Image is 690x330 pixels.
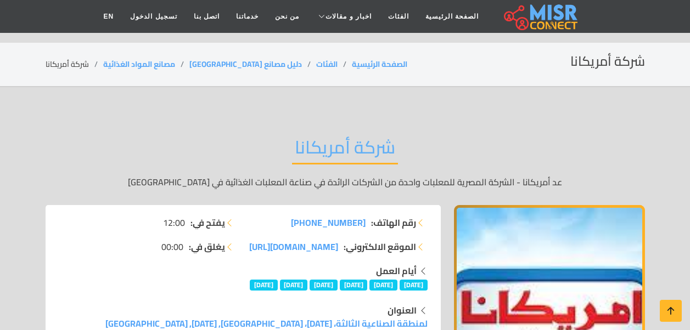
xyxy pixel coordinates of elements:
span: [DATE] [400,280,428,291]
span: [DATE] [250,280,278,291]
strong: يفتح في: [190,216,225,229]
img: main.misr_connect [504,3,577,30]
a: الفئات [380,6,417,27]
span: [DOMAIN_NAME][URL] [249,238,338,255]
span: [PHONE_NUMBER] [291,214,366,231]
a: [DOMAIN_NAME][URL] [249,240,338,253]
span: [DATE] [340,280,368,291]
span: [DATE] [369,280,397,291]
a: خدماتنا [228,6,267,27]
a: اتصل بنا [186,6,228,27]
a: مصانع المواد الغذائية [103,57,175,71]
p: عد أمريكانا - الشركة المصرية للمعلبات واحدة من الشركات الرائدة في صناعة المعلبات الغذائية في [GEO... [46,175,645,189]
strong: الموقع الالكتروني: [344,240,416,253]
a: تسجيل الدخول [122,6,185,27]
a: الصفحة الرئيسية [352,57,407,71]
a: اخبار و مقالات [307,6,380,27]
a: الفئات [316,57,338,71]
span: 00:00 [161,240,183,253]
span: 12:00 [163,216,185,229]
strong: رقم الهاتف: [371,216,416,229]
a: [PHONE_NUMBER] [291,216,366,229]
h2: شركة أمريكانا [292,136,398,164]
li: شركة أمريكانا [46,59,103,70]
strong: أيام العمل [376,263,417,279]
span: اخبار و مقالات [326,12,372,21]
a: من نحن [267,6,307,27]
strong: العنوان [388,302,417,318]
span: [DATE] [280,280,308,291]
a: الصفحة الرئيسية [417,6,487,27]
h2: شركة أمريكانا [570,54,645,70]
strong: يغلق في: [189,240,225,253]
a: دليل مصانع [GEOGRAPHIC_DATA] [189,57,302,71]
a: EN [96,6,122,27]
span: [DATE] [310,280,338,291]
